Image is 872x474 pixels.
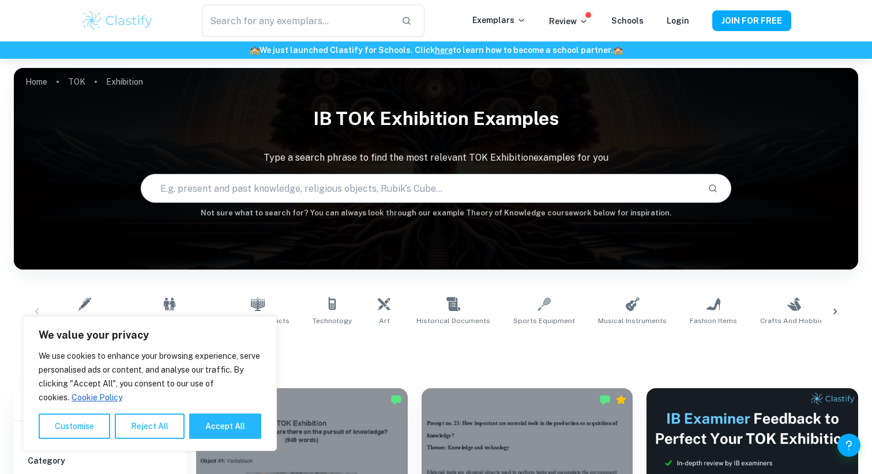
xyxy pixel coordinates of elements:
[435,45,453,55] a: here
[250,45,260,55] span: 🏫
[712,10,791,31] button: JOIN FOR FREE
[39,349,261,404] p: We use cookies to enhance your browsing experience, serve personalised ads or content, and analys...
[390,394,402,405] img: Marked
[703,179,723,198] button: Search
[14,207,858,219] h6: Not sure what to search for? You can always look through our example Theory of Knowledge coursewo...
[39,328,261,342] p: We value your privacy
[28,454,173,467] h6: Category
[14,388,187,420] h6: Filter exemplars
[68,74,85,90] a: TOK
[189,414,261,439] button: Accept All
[14,151,858,165] p: Type a search phrase to find the most relevant TOK Exhibition examples for you
[513,316,575,326] span: Sports Equipment
[141,172,699,204] input: E.g. present and past knowledge, religious objects, Rubik's Cube...
[690,316,737,326] span: Fashion Items
[379,316,390,326] span: Art
[613,45,623,55] span: 🏫
[14,100,858,137] h1: IB TOK Exhibition examples
[202,5,392,37] input: Search for any exemplars...
[137,316,202,326] span: Family Memorabilia
[23,316,277,451] div: We value your privacy
[225,316,290,326] span: Religious Artifacts
[667,16,689,25] a: Login
[25,74,47,90] a: Home
[598,316,667,326] span: Musical Instruments
[55,316,114,326] span: Personal Objects
[611,16,644,25] a: Schools
[115,414,185,439] button: Reject All
[599,394,611,405] img: Marked
[472,14,526,26] p: Exemplars
[760,316,828,326] span: Crafts and Hobbies
[549,15,588,28] p: Review
[416,316,490,326] span: Historical Documents
[837,434,860,457] button: Help and Feedback
[2,44,870,56] h6: We just launched Clastify for Schools. Click to learn how to become a school partner.
[56,340,816,361] h1: All TOK Exhibition Examples
[615,394,627,405] div: Premium
[81,9,154,32] img: Clastify logo
[39,414,110,439] button: Customise
[313,316,352,326] span: Technology
[71,392,123,403] a: Cookie Policy
[106,75,143,88] p: Exhibition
